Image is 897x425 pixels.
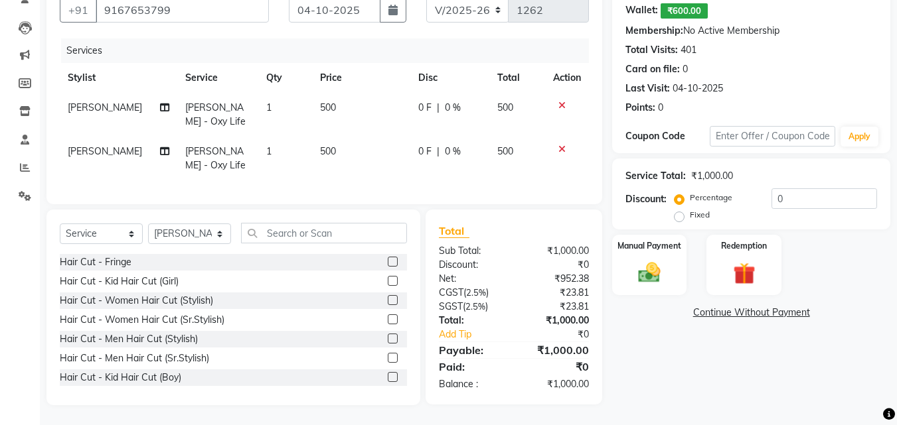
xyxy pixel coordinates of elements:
[710,126,835,147] input: Enter Offer / Coupon Code
[429,328,528,341] a: Add Tip
[545,63,589,93] th: Action
[320,101,336,113] span: 500
[437,101,440,115] span: |
[841,127,878,147] button: Apply
[514,272,599,286] div: ₹952.38
[439,300,463,312] span: SGST
[445,101,461,115] span: 0 %
[691,169,733,183] div: ₹1,000.00
[631,260,667,285] img: _cash.svg
[683,62,688,76] div: 0
[673,82,723,95] div: 04-10-2025
[429,272,514,286] div: Net:
[690,192,732,204] label: Percentage
[514,286,599,300] div: ₹23.81
[497,101,513,113] span: 500
[429,377,514,391] div: Balance :
[466,287,486,298] span: 2.5%
[514,314,599,328] div: ₹1,000.00
[681,43,696,57] div: 401
[514,342,599,358] div: ₹1,000.00
[258,63,312,93] th: Qty
[514,258,599,272] div: ₹0
[726,260,762,287] img: _gift.svg
[489,63,546,93] th: Total
[625,82,670,95] div: Last Visit:
[61,38,599,63] div: Services
[625,192,667,206] div: Discount:
[266,101,272,113] span: 1
[185,145,246,171] span: [PERSON_NAME] - Oxy Life
[625,3,658,19] div: Wallet:
[721,240,767,252] label: Redemption
[60,371,181,385] div: Hair Cut - Kid Hair Cut (Boy)
[429,258,514,272] div: Discount:
[60,63,177,93] th: Stylist
[514,244,599,258] div: ₹1,000.00
[439,224,469,238] span: Total
[429,286,514,300] div: ( )
[320,145,336,157] span: 500
[514,359,599,375] div: ₹0
[514,300,599,314] div: ₹23.81
[625,129,709,143] div: Coupon Code
[437,145,440,158] span: |
[60,274,179,288] div: Hair Cut - Kid Hair Cut (Girl)
[410,63,489,93] th: Disc
[514,377,599,391] div: ₹1,000.00
[625,62,680,76] div: Card on file:
[429,300,514,314] div: ( )
[429,359,514,375] div: Paid:
[185,101,246,127] span: [PERSON_NAME] - Oxy Life
[68,101,142,113] span: [PERSON_NAME]
[60,313,224,327] div: Hair Cut - Women Hair Cut (Sr.Stylish)
[241,223,407,243] input: Search or Scan
[68,145,142,157] span: [PERSON_NAME]
[625,169,686,183] div: Service Total:
[529,328,600,341] div: ₹0
[429,244,514,258] div: Sub Total:
[60,255,131,269] div: Hair Cut - Fringe
[625,24,683,38] div: Membership:
[439,286,463,298] span: CGST
[625,101,655,115] div: Points:
[418,101,432,115] span: 0 F
[312,63,410,93] th: Price
[625,43,678,57] div: Total Visits:
[60,332,198,346] div: Hair Cut - Men Hair Cut (Stylish)
[60,351,209,365] div: Hair Cut - Men Hair Cut (Sr.Stylish)
[497,145,513,157] span: 500
[445,145,461,158] span: 0 %
[465,301,485,312] span: 2.5%
[615,306,888,320] a: Continue Without Payment
[418,145,432,158] span: 0 F
[60,294,213,308] div: Hair Cut - Women Hair Cut (Stylish)
[625,24,877,38] div: No Active Membership
[429,314,514,328] div: Total:
[177,63,258,93] th: Service
[690,209,710,221] label: Fixed
[266,145,272,157] span: 1
[661,3,708,19] span: ₹600.00
[658,101,663,115] div: 0
[429,342,514,358] div: Payable:
[617,240,681,252] label: Manual Payment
